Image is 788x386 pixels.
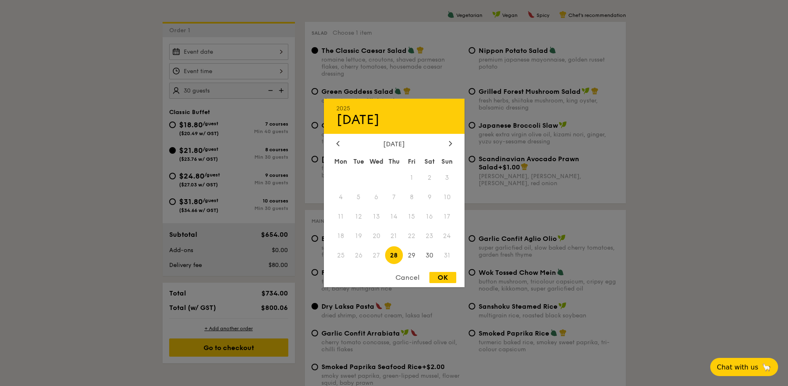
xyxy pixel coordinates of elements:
span: 23 [421,227,438,245]
span: 5 [350,188,367,206]
span: 30 [421,246,438,264]
span: 16 [421,208,438,226]
span: 15 [403,208,421,226]
div: Mon [332,154,350,169]
span: 24 [438,227,456,245]
div: 2025 [336,105,452,112]
div: Wed [367,154,385,169]
span: 12 [350,208,367,226]
span: 10 [438,188,456,206]
div: OK [429,272,456,283]
span: 3 [438,169,456,187]
span: 20 [367,227,385,245]
span: 1 [403,169,421,187]
div: [DATE] [336,112,452,128]
span: 9 [421,188,438,206]
span: 19 [350,227,367,245]
span: 6 [367,188,385,206]
div: Sat [421,154,438,169]
span: 29 [403,246,421,264]
span: 13 [367,208,385,226]
span: 26 [350,246,367,264]
span: Chat with us [717,363,758,371]
span: 2 [421,169,438,187]
span: 11 [332,208,350,226]
span: 🦙 [762,362,771,372]
span: 31 [438,246,456,264]
div: Fri [403,154,421,169]
span: 25 [332,246,350,264]
div: Sun [438,154,456,169]
span: 8 [403,188,421,206]
span: 21 [385,227,403,245]
span: 18 [332,227,350,245]
span: 17 [438,208,456,226]
span: 14 [385,208,403,226]
span: 22 [403,227,421,245]
div: Thu [385,154,403,169]
span: 4 [332,188,350,206]
span: 28 [385,246,403,264]
button: Chat with us🦙 [710,358,778,376]
div: Cancel [387,272,428,283]
span: 7 [385,188,403,206]
div: [DATE] [336,140,452,148]
span: 27 [367,246,385,264]
div: Tue [350,154,367,169]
